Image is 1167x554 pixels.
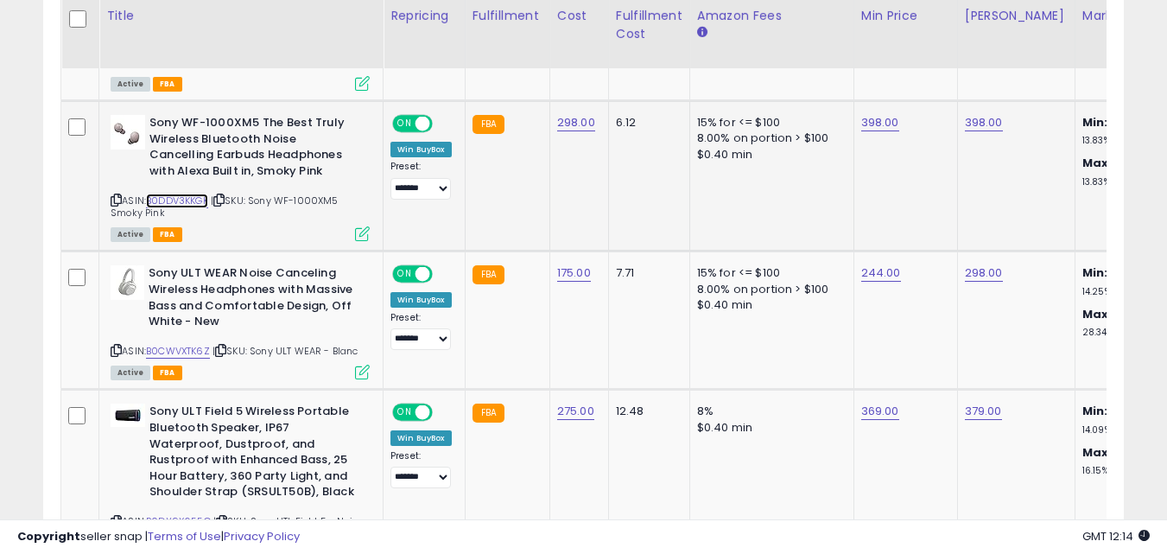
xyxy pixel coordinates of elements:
b: Min: [1082,264,1108,281]
div: Preset: [390,450,452,489]
div: ASIN: [111,115,370,239]
div: seller snap | | [17,529,300,545]
a: B0DDV3KKGK [146,194,208,208]
span: FBA [153,366,182,380]
span: ON [394,117,415,131]
div: 8.00% on portion > $100 [697,282,840,297]
a: 379.00 [965,403,1002,420]
a: Privacy Policy [224,528,300,544]
div: Win BuyBox [390,292,452,308]
div: $0.40 min [697,420,840,436]
img: 21XOHYIk4zL._SL40_.jpg [111,115,145,150]
span: OFF [430,405,458,420]
small: FBA [473,404,504,423]
b: Min: [1082,114,1108,131]
div: 8% [697,404,840,419]
a: 298.00 [965,264,1003,282]
span: OFF [430,117,458,131]
div: Fulfillment Cost [616,7,682,43]
small: Amazon Fees. [697,25,707,41]
strong: Copyright [17,528,80,544]
small: FBA [473,265,504,284]
div: 12.48 [616,404,676,419]
div: Min Price [861,7,950,25]
span: All listings currently available for purchase on Amazon [111,366,150,380]
div: Preset: [390,161,452,200]
span: | SKU: Sony ULT WEAR - Blanc [212,344,358,358]
div: 8.00% on portion > $100 [697,131,840,146]
a: 244.00 [861,264,901,282]
b: Sony ULT WEAR Noise Canceling Wireless Headphones with Massive Bass and Comfortable Design, Off W... [149,265,358,334]
b: Max: [1082,444,1113,461]
div: $0.40 min [697,297,840,313]
div: ASIN: [111,265,370,378]
a: B0CWVXTK6Z [146,344,210,359]
span: All listings currently available for purchase on Amazon [111,227,150,242]
div: Win BuyBox [390,430,452,446]
a: 369.00 [861,403,899,420]
b: Max: [1082,155,1113,171]
span: ON [394,267,415,282]
span: OFF [430,267,458,282]
div: Preset: [390,312,452,351]
div: [PERSON_NAME] [965,7,1068,25]
span: ON [394,405,415,420]
a: 275.00 [557,403,594,420]
b: Min: [1082,403,1108,419]
img: 31zlwDskp3L._SL40_.jpg [111,404,145,427]
span: | SKU: Sony WF-1000XM5 Smoky Pink [111,194,339,220]
small: FBA [473,115,504,134]
b: Sony ULT Field 5 Wireless Portable Bluetooth Speaker, IP67 Waterproof, Dustproof, and Rustproof w... [149,404,359,504]
b: Sony WF-1000XM5 The Best Truly Wireless Bluetooth Noise Cancelling Earbuds Headphones with Alexa ... [149,115,359,183]
b: Max: [1082,306,1113,322]
span: FBA [153,77,182,92]
div: 15% for <= $100 [697,265,840,281]
a: 398.00 [861,114,899,131]
div: Cost [557,7,601,25]
span: 2025-10-14 12:14 GMT [1082,528,1150,544]
a: 398.00 [965,114,1003,131]
div: Win BuyBox [390,142,452,157]
a: 175.00 [557,264,591,282]
div: $0.40 min [697,147,840,162]
div: 15% for <= $100 [697,115,840,131]
div: Repricing [390,7,458,25]
div: 7.71 [616,265,676,281]
span: All listings currently available for purchase on Amazon [111,77,150,92]
img: 31APm6PBpkL._SL40_.jpg [111,265,144,300]
div: 6.12 [616,115,676,131]
a: Terms of Use [148,528,221,544]
div: Fulfillment [473,7,542,25]
div: Amazon Fees [697,7,847,25]
div: Title [106,7,376,25]
a: 298.00 [557,114,595,131]
span: FBA [153,227,182,242]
